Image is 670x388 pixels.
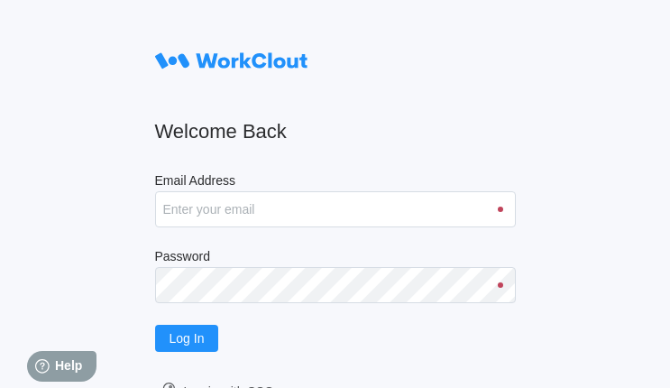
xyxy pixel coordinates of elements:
[155,119,516,144] h2: Welcome Back
[155,191,516,227] input: Enter your email
[155,173,516,191] label: Email Address
[170,332,205,345] span: Log In
[155,325,219,352] button: Log In
[155,249,516,267] label: Password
